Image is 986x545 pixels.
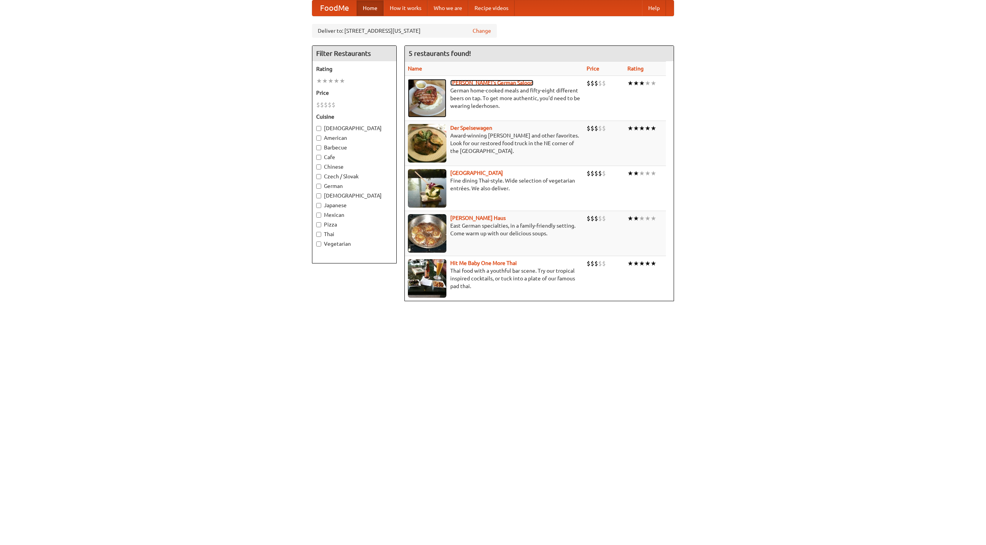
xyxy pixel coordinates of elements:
div: Deliver to: [STREET_ADDRESS][US_STATE] [312,24,497,38]
a: [GEOGRAPHIC_DATA] [450,170,503,176]
li: ★ [645,169,651,178]
img: esthers.jpg [408,79,446,117]
input: [DEMOGRAPHIC_DATA] [316,193,321,198]
li: ★ [633,214,639,223]
li: ★ [633,124,639,132]
input: Chinese [316,164,321,169]
input: Japanese [316,203,321,208]
li: $ [320,101,324,109]
a: Help [642,0,666,16]
label: Czech / Slovak [316,173,392,180]
a: Home [357,0,384,16]
li: ★ [651,169,656,178]
li: $ [598,124,602,132]
li: $ [590,79,594,87]
img: kohlhaus.jpg [408,214,446,253]
li: $ [594,169,598,178]
li: ★ [328,77,334,85]
label: Japanese [316,201,392,209]
li: ★ [627,259,633,268]
h4: Filter Restaurants [312,46,396,61]
img: speisewagen.jpg [408,124,446,163]
a: Name [408,65,422,72]
img: satay.jpg [408,169,446,208]
li: $ [594,214,598,223]
p: East German specialties, in a family-friendly setting. Come warm up with our delicious soups. [408,222,580,237]
label: Chinese [316,163,392,171]
a: Rating [627,65,644,72]
li: $ [602,79,606,87]
li: $ [328,101,332,109]
a: Who we are [428,0,468,16]
li: ★ [639,79,645,87]
li: $ [602,214,606,223]
li: $ [590,214,594,223]
li: $ [590,259,594,268]
li: $ [602,169,606,178]
li: ★ [627,169,633,178]
li: ★ [627,124,633,132]
li: $ [587,169,590,178]
li: ★ [651,259,656,268]
li: ★ [651,124,656,132]
label: Mexican [316,211,392,219]
li: $ [324,101,328,109]
li: $ [590,124,594,132]
li: $ [598,259,602,268]
li: ★ [639,259,645,268]
label: Pizza [316,221,392,228]
li: ★ [645,79,651,87]
label: Thai [316,230,392,238]
a: Recipe videos [468,0,515,16]
label: Barbecue [316,144,392,151]
li: ★ [627,79,633,87]
input: German [316,184,321,189]
li: $ [332,101,335,109]
p: Fine dining Thai-style. Wide selection of vegetarian entrées. We also deliver. [408,177,580,192]
input: Thai [316,232,321,237]
li: $ [594,124,598,132]
li: ★ [651,214,656,223]
li: ★ [651,79,656,87]
input: Cafe [316,155,321,160]
h5: Cuisine [316,113,392,121]
li: ★ [645,259,651,268]
li: $ [587,214,590,223]
p: Award-winning [PERSON_NAME] and other favorites. Look for our restored food truck in the NE corne... [408,132,580,155]
li: $ [590,169,594,178]
li: $ [602,124,606,132]
h5: Rating [316,65,392,73]
li: ★ [633,169,639,178]
li: ★ [639,124,645,132]
li: ★ [334,77,339,85]
input: Pizza [316,222,321,227]
li: $ [598,169,602,178]
p: German home-cooked meals and fifty-eight different beers on tap. To get more authentic, you'd nee... [408,87,580,110]
li: $ [587,124,590,132]
li: $ [316,101,320,109]
li: ★ [322,77,328,85]
label: American [316,134,392,142]
li: $ [587,79,590,87]
a: Hit Me Baby One More Thai [450,260,517,266]
li: ★ [639,169,645,178]
a: [PERSON_NAME] Haus [450,215,506,221]
input: American [316,136,321,141]
a: [PERSON_NAME]'s German Saloon [450,80,533,86]
label: German [316,182,392,190]
li: $ [594,79,598,87]
a: Price [587,65,599,72]
li: $ [602,259,606,268]
input: Vegetarian [316,241,321,247]
li: $ [598,214,602,223]
p: Thai food with a youthful bar scene. Try our tropical inspired cocktails, or tuck into a plate of... [408,267,580,290]
label: Cafe [316,153,392,161]
li: ★ [633,79,639,87]
li: ★ [633,259,639,268]
li: ★ [639,214,645,223]
a: Der Speisewagen [450,125,492,131]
